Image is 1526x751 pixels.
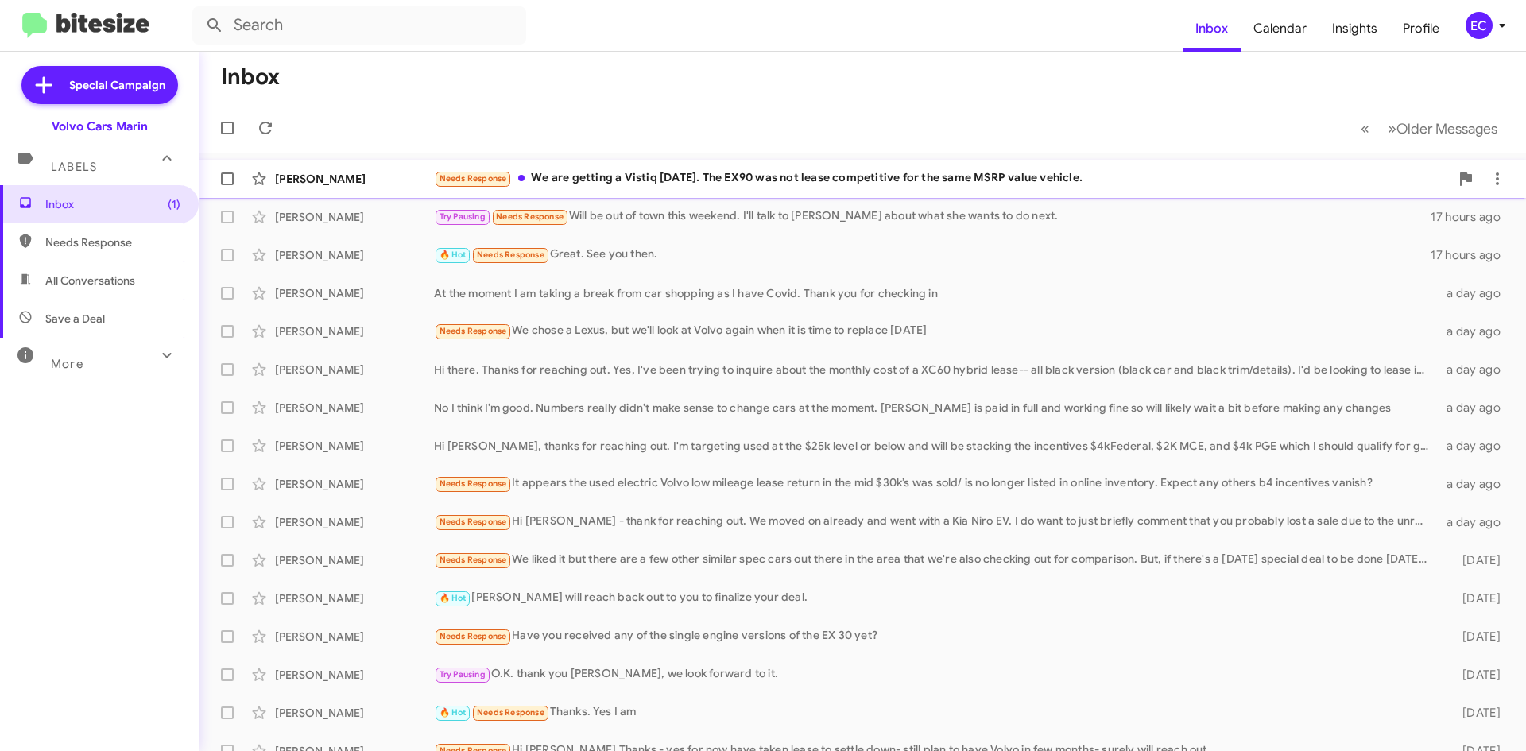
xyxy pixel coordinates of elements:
[496,211,564,222] span: Needs Response
[1437,705,1513,721] div: [DATE]
[1431,209,1513,225] div: 17 hours ago
[434,285,1437,301] div: At the moment I am taking a break from car shopping as I have Covid. Thank you for checking in
[440,555,507,565] span: Needs Response
[275,285,434,301] div: [PERSON_NAME]
[51,357,83,371] span: More
[1431,247,1513,263] div: 17 hours ago
[1437,362,1513,377] div: a day ago
[275,362,434,377] div: [PERSON_NAME]
[192,6,526,45] input: Search
[275,667,434,683] div: [PERSON_NAME]
[434,207,1431,226] div: Will be out of town this weekend. I'll talk to [PERSON_NAME] about what she wants to do next.
[52,118,148,134] div: Volvo Cars Marin
[1452,12,1509,39] button: EC
[477,707,544,718] span: Needs Response
[440,250,467,260] span: 🔥 Hot
[440,593,467,603] span: 🔥 Hot
[477,250,544,260] span: Needs Response
[21,66,178,104] a: Special Campaign
[440,211,486,222] span: Try Pausing
[434,665,1437,683] div: O.K. thank you [PERSON_NAME], we look forward to it.
[1466,12,1493,39] div: EC
[221,64,280,90] h1: Inbox
[1437,476,1513,492] div: a day ago
[434,589,1437,607] div: [PERSON_NAME] will reach back out to you to finalize your deal.
[434,703,1437,722] div: Thanks. Yes I am
[440,707,467,718] span: 🔥 Hot
[1378,112,1507,145] button: Next
[1437,285,1513,301] div: a day ago
[275,400,434,416] div: [PERSON_NAME]
[45,273,135,288] span: All Conversations
[275,209,434,225] div: [PERSON_NAME]
[275,705,434,721] div: [PERSON_NAME]
[434,474,1437,493] div: It appears the used electric Volvo low mileage lease return in the mid $30k’s was sold/ is no lon...
[1437,590,1513,606] div: [DATE]
[434,627,1437,645] div: Have you received any of the single engine versions of the EX 30 yet?
[275,171,434,187] div: [PERSON_NAME]
[440,517,507,527] span: Needs Response
[1388,118,1396,138] span: »
[434,400,1437,416] div: No I think I’m good. Numbers really didn’t make sense to change cars at the moment. [PERSON_NAME]...
[440,478,507,489] span: Needs Response
[275,514,434,530] div: [PERSON_NAME]
[51,160,97,174] span: Labels
[434,246,1431,264] div: Great. See you then.
[1437,667,1513,683] div: [DATE]
[275,476,434,492] div: [PERSON_NAME]
[1437,629,1513,645] div: [DATE]
[434,438,1437,454] div: Hi [PERSON_NAME], thanks for reaching out. I'm targeting used at the $25k level or below and will...
[275,438,434,454] div: [PERSON_NAME]
[275,629,434,645] div: [PERSON_NAME]
[440,326,507,336] span: Needs Response
[440,631,507,641] span: Needs Response
[1437,400,1513,416] div: a day ago
[1396,120,1497,137] span: Older Messages
[275,590,434,606] div: [PERSON_NAME]
[434,169,1450,188] div: We are getting a Vistiq [DATE]. The EX90 was not lease competitive for the same MSRP value vehicle.
[168,196,180,212] span: (1)
[440,173,507,184] span: Needs Response
[1437,552,1513,568] div: [DATE]
[275,552,434,568] div: [PERSON_NAME]
[1183,6,1241,52] a: Inbox
[434,513,1437,531] div: Hi [PERSON_NAME] - thank for reaching out. We moved on already and went with a Kia Niro EV. I do ...
[69,77,165,93] span: Special Campaign
[434,322,1437,340] div: We chose a Lexus, but we'll look at Volvo again when it is time to replace [DATE]
[275,323,434,339] div: [PERSON_NAME]
[45,196,180,212] span: Inbox
[1351,112,1379,145] button: Previous
[1319,6,1390,52] a: Insights
[1437,323,1513,339] div: a day ago
[1241,6,1319,52] a: Calendar
[45,311,105,327] span: Save a Deal
[1437,438,1513,454] div: a day ago
[275,247,434,263] div: [PERSON_NAME]
[1437,514,1513,530] div: a day ago
[1390,6,1452,52] a: Profile
[440,669,486,679] span: Try Pausing
[434,551,1437,569] div: We liked it but there are a few other similar spec cars out there in the area that we're also che...
[434,362,1437,377] div: Hi there. Thanks for reaching out. Yes, I've been trying to inquire about the monthly cost of a X...
[1361,118,1369,138] span: «
[45,234,180,250] span: Needs Response
[1352,112,1507,145] nav: Page navigation example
